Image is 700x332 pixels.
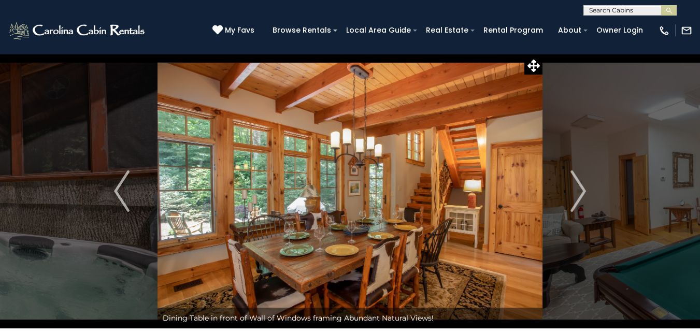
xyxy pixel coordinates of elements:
img: arrow [114,170,130,212]
button: Previous [86,54,158,328]
img: White-1-2.png [8,20,148,41]
div: Dining Table in front of Wall of Windows framing Abundant Natural Views! [158,308,542,328]
a: Real Estate [421,22,474,38]
img: mail-regular-white.png [681,25,692,36]
button: Next [542,54,614,328]
a: My Favs [212,25,257,36]
img: arrow [570,170,586,212]
a: About [553,22,587,38]
a: Browse Rentals [267,22,336,38]
a: Rental Program [478,22,548,38]
a: Owner Login [591,22,648,38]
img: phone-regular-white.png [659,25,670,36]
span: My Favs [225,25,254,36]
a: Local Area Guide [341,22,416,38]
